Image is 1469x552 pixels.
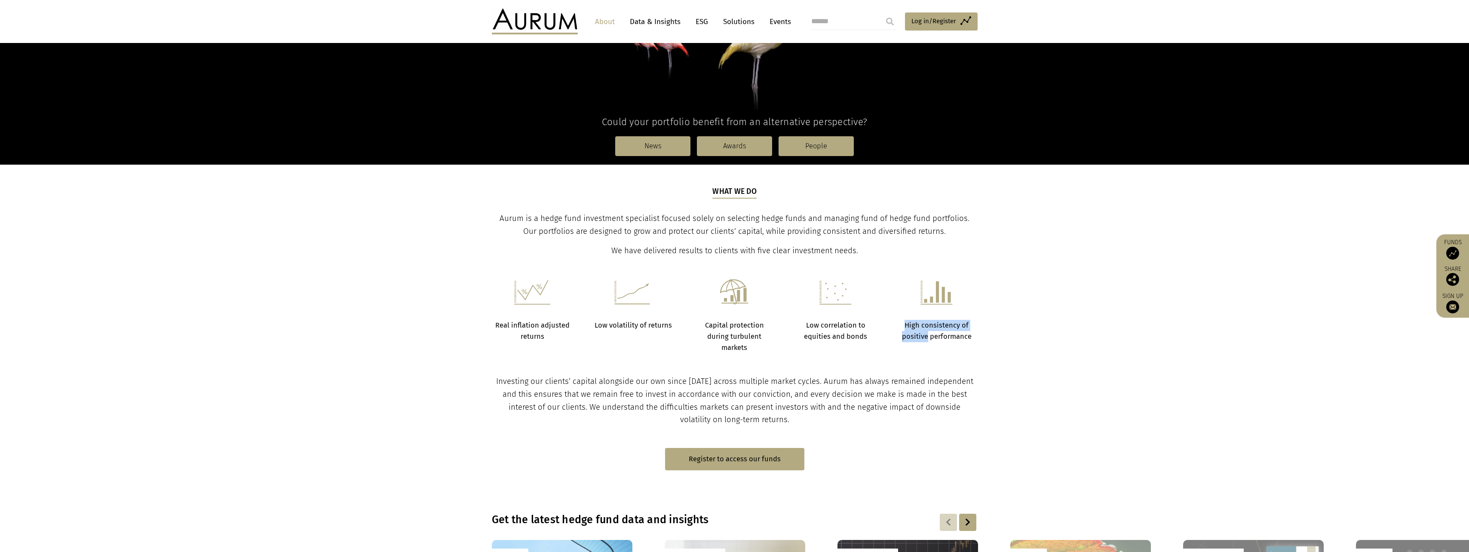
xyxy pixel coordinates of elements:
strong: Low correlation to equities and bonds [804,321,867,340]
a: News [615,136,690,156]
span: We have delivered results to clients with five clear investment needs. [611,246,858,255]
a: Register to access our funds [665,448,804,470]
strong: Low volatility of returns [595,321,672,329]
strong: High consistency of positive performance [902,321,972,340]
a: People [779,136,854,156]
strong: Capital protection during turbulent markets [705,321,764,352]
a: Log in/Register [905,12,978,31]
h4: Could your portfolio benefit from an alternative perspective? [492,116,978,128]
input: Submit [881,13,899,30]
strong: Real inflation adjusted returns [495,321,570,340]
h5: What we do [712,186,757,198]
a: Funds [1441,239,1465,260]
img: Sign up to our newsletter [1446,301,1459,313]
a: Awards [697,136,772,156]
a: Events [765,14,791,30]
a: Solutions [719,14,759,30]
img: Aurum [492,9,578,34]
span: Log in/Register [911,16,956,26]
span: Aurum is a hedge fund investment specialist focused solely on selecting hedge funds and managing ... [500,214,969,236]
h3: Get the latest hedge fund data and insights [492,513,867,526]
a: Data & Insights [626,14,685,30]
img: Access Funds [1446,247,1459,260]
a: About [591,14,619,30]
div: Share [1441,266,1465,286]
a: Sign up [1441,292,1465,313]
span: Investing our clients’ capital alongside our own since [DATE] across multiple market cycles. Auru... [496,377,973,425]
img: Share this post [1446,273,1459,286]
a: ESG [691,14,712,30]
